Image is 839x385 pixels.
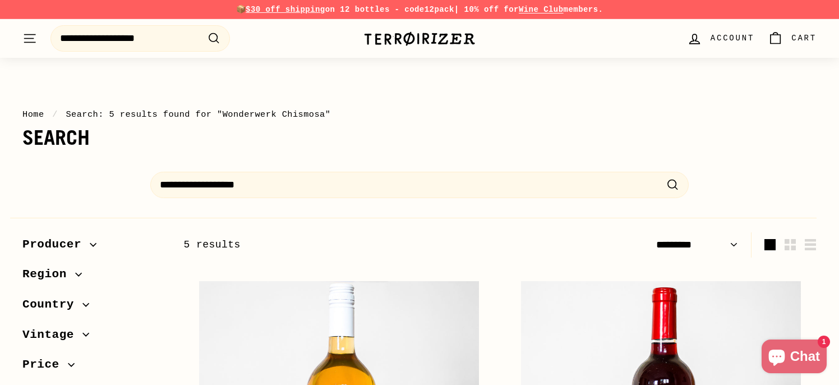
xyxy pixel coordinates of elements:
h1: Search [22,127,817,149]
inbox-online-store-chat: Shopify online store chat [758,340,830,376]
button: Country [22,292,166,323]
span: / [49,109,61,120]
span: $30 off shipping [246,5,325,14]
span: Vintage [22,326,82,345]
button: Region [22,262,166,292]
span: Country [22,295,82,314]
button: Producer [22,232,166,263]
a: Home [22,109,44,120]
span: Region [22,265,75,284]
a: Account [680,22,761,55]
span: Search: 5 results found for "Wonderwerk Chismosa" [66,109,330,120]
a: Cart [761,22,823,55]
span: Cart [791,32,817,44]
strong: 12pack [425,5,454,14]
span: Producer [22,235,90,254]
button: Price [22,352,166,383]
span: Price [22,355,68,374]
a: Wine Club [519,5,564,14]
p: 📦 on 12 bottles - code | 10% off for members. [22,3,817,16]
div: 5 results [184,237,500,253]
span: Account [711,32,754,44]
nav: breadcrumbs [22,108,817,121]
button: Vintage [22,323,166,353]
